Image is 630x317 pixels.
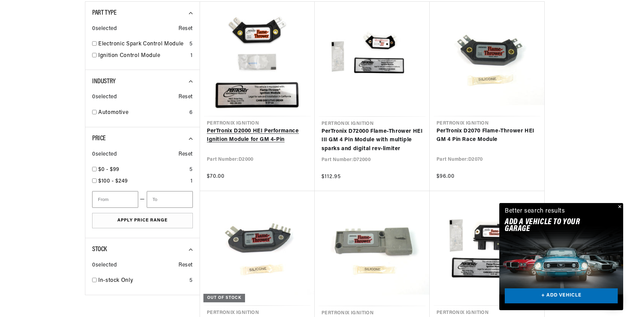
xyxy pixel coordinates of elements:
[98,178,128,184] span: $100 - $249
[92,150,117,159] span: 0 selected
[505,288,618,304] a: + ADD VEHICLE
[140,195,145,204] span: —
[92,10,116,16] span: Part Type
[321,127,423,154] a: PerTronix D72000 Flame-Thrower HEI III GM 4 Pin Module with multiple sparks and digital rev-limiter
[147,191,193,208] input: To
[92,25,117,33] span: 0 selected
[92,191,138,208] input: From
[505,219,601,233] h2: Add A VEHICLE to your garage
[98,40,187,49] a: Electronic Spark Control Module
[98,276,187,285] a: In-stock Only
[189,276,193,285] div: 5
[178,150,193,159] span: Reset
[190,177,193,186] div: 1
[189,40,193,49] div: 5
[92,93,117,102] span: 0 selected
[189,165,193,174] div: 5
[98,52,188,60] a: Ignition Control Module
[615,203,623,211] button: Close
[178,25,193,33] span: Reset
[92,213,193,228] button: Apply Price Range
[92,78,116,85] span: Industry
[92,246,107,253] span: Stock
[207,127,308,144] a: PerTronix D2000 HEI Performance Ignition Module for GM 4-Pin
[92,261,117,270] span: 0 selected
[178,93,193,102] span: Reset
[98,109,187,117] a: Automotive
[189,109,193,117] div: 6
[436,127,538,144] a: PerTronix D2070 Flame-Thrower HEI GM 4 Pin Race Module
[505,206,565,216] div: Better search results
[178,261,193,270] span: Reset
[190,52,193,60] div: 1
[92,135,106,142] span: Price
[98,167,119,172] span: $0 - $99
